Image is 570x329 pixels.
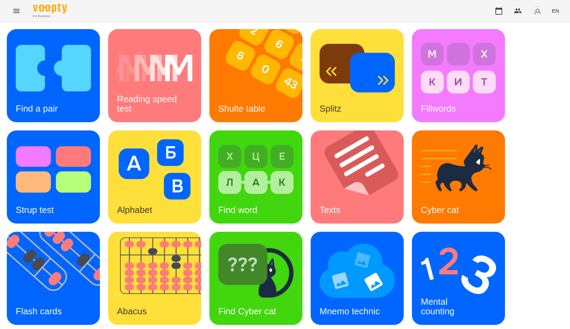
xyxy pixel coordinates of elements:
[108,130,201,224] a: AlphabetAlphabet
[320,38,395,98] img: Splitz
[117,205,152,215] h3: Alphabet
[320,205,340,215] h3: Texts
[421,38,496,98] img: Fillwords
[8,3,25,19] button: Menu
[218,241,294,301] img: Find Cyber cat
[533,6,542,16] img: avatar_s.png
[218,205,257,215] h3: Find word
[209,130,302,224] a: Find wordFind word
[552,7,559,14] span: EN
[7,130,100,224] a: Strup testStrup test
[16,306,62,316] h3: Flash cards
[209,232,302,325] a: Find Cyber catFind Cyber cat
[421,296,454,316] h3: Mental counting
[108,29,201,122] a: Reading speed testReading speed test
[209,29,302,122] a: Shulte tableShulte table
[16,139,91,200] img: Strup test
[7,232,100,325] a: Flash cardsFlash cards
[412,29,505,122] a: FillwordsFillwords
[421,241,496,301] img: Mental counting
[412,130,505,224] a: Cyber catCyber cat
[218,103,265,114] h3: Shulte table
[33,3,67,13] img: Voopty Logo
[117,306,147,316] h3: Abacus
[311,130,404,224] a: TextsTexts
[412,232,505,325] a: Mental countingMental counting
[117,94,179,113] h3: Reading speed test
[421,205,459,215] h3: Cyber cat
[311,29,404,122] a: SplitzSplitz
[311,130,412,224] img: Texts
[549,4,562,17] button: EN
[33,14,67,18] span: For Business
[108,232,210,325] img: Abacus
[421,103,456,114] h3: Fillwords
[7,232,108,325] img: Flash cards
[320,306,380,316] h3: Mnemo technic
[108,232,201,325] a: AbacusAbacus
[320,103,341,114] h3: Splitz
[16,205,54,215] h3: Strup test
[16,103,58,114] h3: Find a pair
[117,38,192,98] img: Reading speed test
[320,241,395,301] img: Mnemo technic
[218,306,276,316] h3: Find Cyber cat
[209,29,311,122] img: Shulte table
[218,139,294,200] img: Find word
[421,139,496,200] img: Cyber cat
[16,38,91,98] img: Find a pair
[311,232,404,325] a: Mnemo technicMnemo technic
[117,139,192,200] img: Alphabet
[7,29,100,122] a: Find a pairFind a pair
